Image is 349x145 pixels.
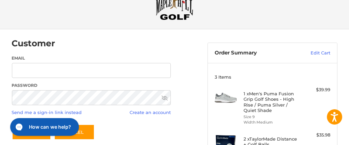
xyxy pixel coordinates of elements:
h2: Customer [12,38,55,49]
h3: Order Summary [215,50,294,57]
li: Width Medium [244,119,300,125]
label: Email [12,55,171,61]
li: Size 9 [244,114,300,120]
a: Edit Cart [294,50,330,57]
label: Password [12,82,171,88]
div: $35.98 [301,132,330,139]
a: Cancel [54,124,95,140]
a: Send me a sign-in link instead [12,110,82,115]
h4: 1 x Men's Puma Fusion Grip Golf Shoes - High Rise / Puma Silver / Quiet Shade [244,91,300,113]
div: $39.99 [301,86,330,93]
h3: 3 Items [215,74,330,80]
a: Create an account [130,110,171,115]
iframe: Gorgias live chat messenger [7,116,81,138]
